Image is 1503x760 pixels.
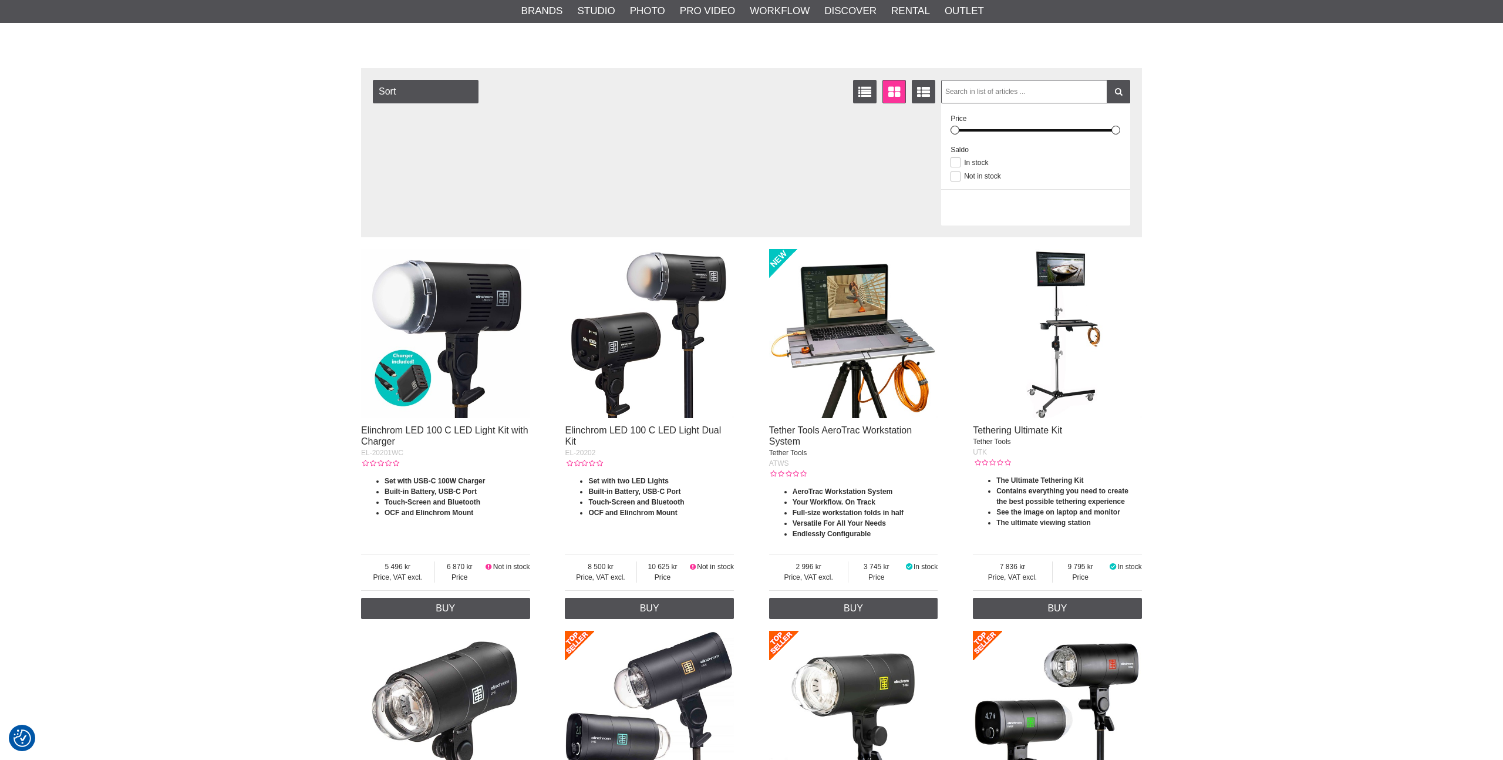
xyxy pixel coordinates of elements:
[361,249,530,418] img: Elinchrom LED 100 C LED Light Kit with Charger
[361,458,399,469] div: Customer rating: 0
[435,561,485,572] span: 6 870
[14,729,31,747] img: Revisit consent button
[493,563,530,571] span: Not in stock
[521,4,563,19] a: Brands
[1053,572,1108,583] span: Price
[630,4,665,19] a: Photo
[637,561,689,572] span: 10 625
[996,519,1091,527] strong: The ultimate viewing station
[1117,563,1141,571] span: In stock
[973,561,1052,572] span: 7 836
[973,598,1142,619] a: Buy
[945,4,984,19] a: Outlet
[435,572,485,583] span: Price
[793,498,875,506] strong: Your Workflow. On Track
[996,476,1083,485] strong: The Ultimate Tethering Kit
[973,572,1052,583] span: Price, VAT excl.
[996,497,1125,506] strong: the best possible tethering experience
[637,572,689,583] span: Price
[1108,563,1118,571] i: In stock
[565,449,595,457] span: EL-20202
[1053,561,1108,572] span: 9 795
[769,425,912,446] a: Tether Tools AeroTrac Workstation System
[914,563,938,571] span: In stock
[361,561,434,572] span: 5 496
[385,487,477,496] strong: Built-in Battery, USB-C Port
[680,4,735,19] a: Pro Video
[750,4,810,19] a: Workflow
[588,487,680,496] strong: Built-in Battery, USB-C Port
[973,249,1142,418] img: Tethering Ultimate Kit
[565,458,602,469] div: Customer rating: 0
[688,563,697,571] i: Not in stock
[793,509,904,517] strong: Full-size workstation folds in half
[793,519,886,527] strong: Versatile For All Your Needs
[996,508,1120,516] strong: See the image on laptop and monitor
[848,572,904,583] span: Price
[904,563,914,571] i: In stock
[14,728,31,749] button: Consent Preferences
[769,469,807,479] div: Customer rating: 0
[973,438,1010,446] span: Tether Tools
[361,598,530,619] a: Buy
[973,448,987,456] span: UTK
[996,487,1128,495] strong: Contains everything you need to create
[769,249,938,418] img: Tether Tools AeroTrac Workstation System
[848,561,904,572] span: 3 745
[361,572,434,583] span: Price, VAT excl.
[361,425,528,446] a: Elinchrom LED 100 C LED Light Kit with Charger
[769,449,807,457] span: Tether Tools
[577,4,615,19] a: Studio
[484,563,493,571] i: Not in stock
[588,498,684,506] strong: Touch-Screen and Bluetooth
[588,477,669,485] strong: Set with two LED Lights
[385,498,480,506] strong: Touch-Screen and Bluetooth
[891,4,930,19] a: Rental
[769,561,848,572] span: 2 996
[793,530,871,538] strong: Endlessly Configurable
[565,598,734,619] a: Buy
[769,598,938,619] a: Buy
[588,509,677,517] strong: OCF and Elinchrom Mount
[361,449,403,457] span: EL-20201WC
[769,572,848,583] span: Price, VAT excl.
[769,459,789,468] span: ATWS
[973,458,1010,468] div: Customer rating: 0
[973,425,1062,435] a: Tethering Ultimate Kit
[824,4,877,19] a: Discover
[565,561,636,572] span: 8 500
[565,249,734,418] img: Elinchrom LED 100 C LED Light Dual Kit
[697,563,734,571] span: Not in stock
[385,509,473,517] strong: OCF and Elinchrom Mount
[565,425,721,446] a: Elinchrom LED 100 C LED Light Dual Kit
[793,487,893,496] strong: AeroTrac Workstation System
[565,572,636,583] span: Price, VAT excl.
[385,477,485,485] strong: Set with USB-C 100W Charger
